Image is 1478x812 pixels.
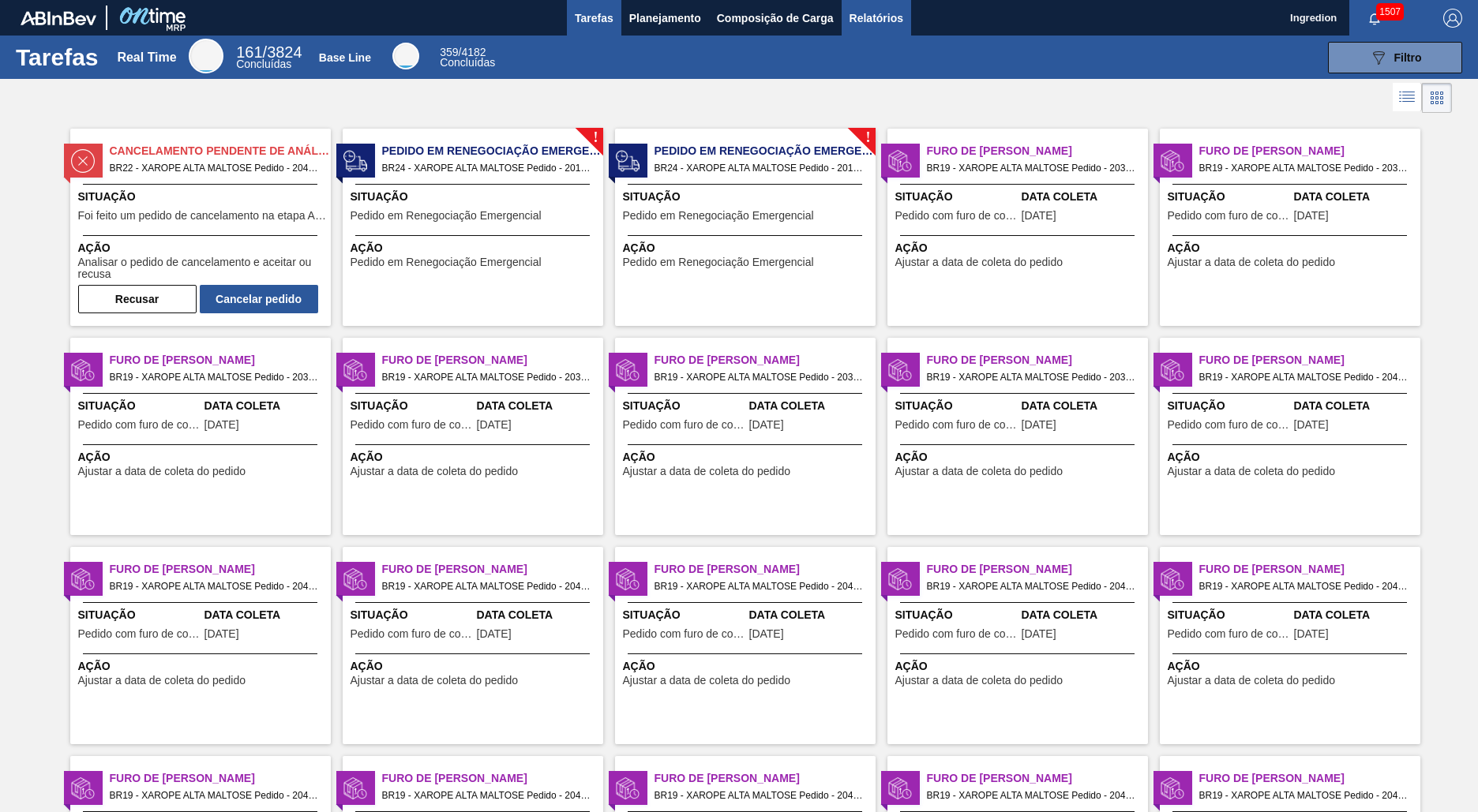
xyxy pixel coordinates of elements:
[351,675,519,687] span: Ajustar a data de coleta do pedido
[1022,210,1056,222] span: 23/09/2025
[78,628,201,640] span: Pedido com furo de coleta
[629,9,701,28] span: Planejamento
[110,770,331,787] span: Furo de Coleta
[593,132,598,144] span: !
[895,607,1018,623] span: Situação
[927,159,1135,177] span: BR19 - XAROPE ALTA MALTOSE Pedido - 2035188
[895,398,1018,414] span: Situação
[78,256,327,281] span: Analisar o pedido de cancelamento e aceitar ou recusa
[78,658,327,675] span: Ação
[655,352,876,369] span: Furo de Coleta
[392,43,419,69] div: Base Line
[343,149,367,173] img: status
[1168,607,1290,623] span: Situação
[1161,358,1184,382] img: status
[319,51,371,64] div: Base Line
[1161,149,1184,173] img: status
[623,189,872,205] span: Situação
[1168,240,1416,256] span: Ação
[440,46,486,58] span: / 4182
[623,675,791,687] span: Ajustar a data de coleta do pedido
[888,149,912,173] img: status
[1168,189,1290,205] span: Situação
[351,419,473,431] span: Pedido com furo de coleta
[927,369,1135,386] span: BR19 - XAROPE ALTA MALTOSE Pedido - 2036224
[110,369,318,386] span: BR19 - XAROPE ALTA MALTOSE Pedido - 2036200
[749,398,872,414] span: Data Coleta
[655,143,876,159] span: Pedido em Renegociação Emergencial
[1199,787,1408,804] span: BR19 - XAROPE ALTA MALTOSE Pedido - 2041025
[78,398,201,414] span: Situação
[78,675,246,687] span: Ajustar a data de coleta do pedido
[616,149,640,173] img: status
[895,658,1144,675] span: Ação
[71,358,95,382] img: status
[1168,256,1336,268] span: Ajustar a data de coleta do pedido
[382,159,591,177] span: BR24 - XAROPE ALTA MALTOSE Pedido - 2018590
[1168,419,1290,431] span: Pedido com furo de coleta
[351,466,519,477] span: Ajustar a data de coleta do pedido
[927,352,1148,369] span: Furo de Coleta
[1294,419,1329,431] span: 27/09/2025
[351,256,542,268] span: Pedido em Renegociação Emergencial
[927,561,1148,578] span: Furo de Coleta
[1168,210,1290,222] span: Pedido com furo de coleta
[616,567,640,591] img: status
[850,9,903,28] span: Relatórios
[236,43,302,61] span: / 3824
[1022,398,1144,414] span: Data Coleta
[440,46,458,58] span: 359
[351,607,473,623] span: Situação
[1022,419,1056,431] span: 23/09/2025
[927,787,1135,804] span: BR19 - XAROPE ALTA MALTOSE Pedido - 2041024
[1199,770,1420,787] span: Furo de Coleta
[71,776,95,800] img: status
[1294,398,1416,414] span: Data Coleta
[110,143,331,159] span: Cancelamento Pendente de Análise
[895,675,1063,687] span: Ajustar a data de coleta do pedido
[477,419,512,431] span: 23/09/2025
[749,607,872,623] span: Data Coleta
[888,358,912,382] img: status
[655,369,863,386] span: BR19 - XAROPE ALTA MALTOSE Pedido - 2036202
[78,449,327,466] span: Ação
[351,210,542,222] span: Pedido em Renegociação Emergencial
[717,9,834,28] span: Composição de Carga
[1199,143,1420,159] span: Furo de Coleta
[477,607,599,623] span: Data Coleta
[78,189,327,205] span: Situação
[351,449,599,466] span: Ação
[1393,83,1422,113] div: Visão em Lista
[16,48,99,66] h1: Tarefas
[78,466,246,477] span: Ajustar a data de coleta do pedido
[117,51,176,65] div: Real Time
[1394,51,1422,64] span: Filtro
[1199,561,1420,578] span: Furo de Coleta
[749,628,784,640] span: 05/10/2025
[623,658,872,675] span: Ação
[895,466,1063,477] span: Ajustar a data de coleta do pedido
[351,189,599,205] span: Situação
[110,578,318,595] span: BR19 - XAROPE ALTA MALTOSE Pedido - 2041115
[1294,607,1416,623] span: Data Coleta
[616,358,640,382] img: status
[351,398,473,414] span: Situação
[927,143,1148,159] span: Furo de Coleta
[623,466,791,477] span: Ajustar a data de coleta do pedido
[888,776,912,800] img: status
[623,398,745,414] span: Situação
[343,358,367,382] img: status
[749,419,784,431] span: 23/09/2025
[1294,210,1329,222] span: 23/09/2025
[655,561,876,578] span: Furo de Coleta
[1294,628,1329,640] span: 06/10/2025
[623,210,814,222] span: Pedido em Renegociação Emergencial
[895,419,1018,431] span: Pedido com furo de coleta
[204,398,327,414] span: Data Coleta
[895,256,1063,268] span: Ajustar a data de coleta do pedido
[655,578,863,595] span: BR19 - XAROPE ALTA MALTOSE Pedido - 2041117
[575,9,613,28] span: Tarefas
[382,561,603,578] span: Furo de Coleta
[655,159,863,177] span: BR24 - XAROPE ALTA MALTOSE Pedido - 2018591
[623,419,745,431] span: Pedido com furo de coleta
